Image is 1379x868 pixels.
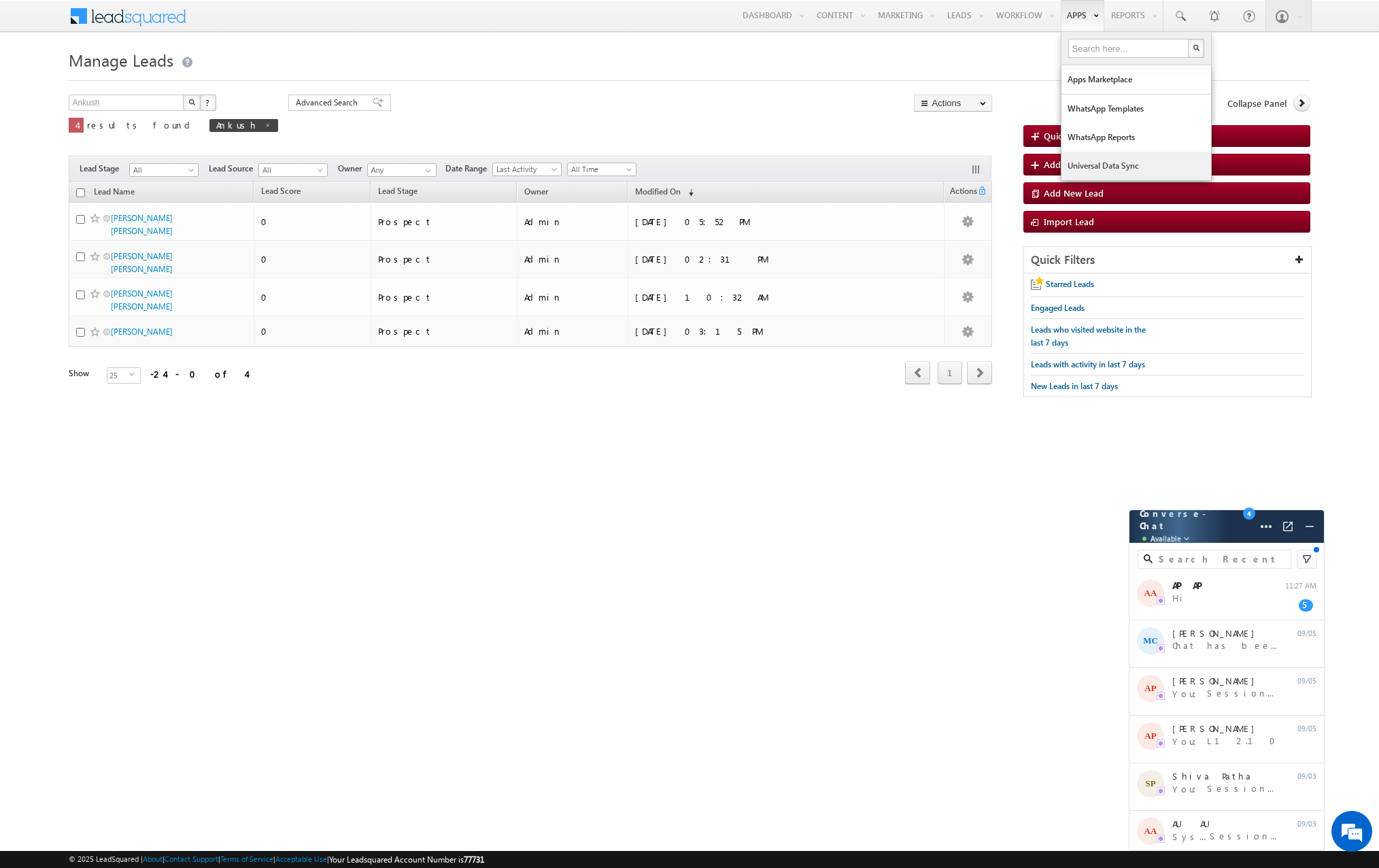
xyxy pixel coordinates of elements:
[1144,554,1153,563] img: search
[1061,123,1211,152] a: WhatsApp Reports
[188,99,195,105] img: Search
[296,97,362,109] span: Advanced Search
[111,251,173,274] a: [PERSON_NAME] [PERSON_NAME]
[129,371,140,378] span: select
[568,163,632,176] span: All Time
[378,253,511,265] div: Prospect
[1046,279,1094,289] span: Starred Leads
[111,288,173,312] a: [PERSON_NAME] [PERSON_NAME]
[23,71,57,89] img: d_60004797649_company_0_60004797649
[261,216,364,228] div: 0
[1156,552,1285,567] input: Search Recent Chats
[1031,303,1085,313] span: Engaged Leads
[524,186,548,197] span: Owner
[378,325,511,337] div: Prospect
[493,163,558,176] span: Last Activity
[1031,381,1118,391] span: New Leads in last 7 days
[905,363,930,384] a: prev
[1024,247,1310,273] div: Quick Filters
[524,216,622,228] div: Admin
[524,325,622,337] div: Admin
[150,366,246,382] div: -24 - 0 of 4
[165,854,218,863] a: Contact Support
[130,164,194,176] span: All
[216,119,258,131] span: Ankush
[1061,65,1211,94] a: Apps Marketplace
[1068,39,1191,58] input: Search here...
[1281,520,1295,533] img: Open Full Screen
[338,163,367,175] span: Owner
[1303,520,1316,533] img: svg+xml;base64,PHN2ZyB4bWxucz0iaHR0cDovL3d3dy53My5vcmcvMjAwMC9zdmciIHdpZHRoPSIyNCIgaGVpZ2h0PSIyNC...
[492,163,562,176] a: Last Activity
[223,7,256,39] div: Minimize live chat window
[220,854,273,863] a: Terms of Service
[464,854,484,865] span: 77731
[1300,552,1314,566] img: filter icon
[129,163,199,177] a: All
[1129,573,1324,835] div: grid
[967,361,992,384] span: next
[1044,130,1108,141] span: Quick Add Lead
[418,164,435,178] a: Show All Items
[524,291,622,303] div: Admin
[80,163,129,175] span: Lead Stage
[635,253,822,265] div: [DATE] 02:31 PM
[635,186,681,197] span: Modified On
[635,325,822,337] div: [DATE] 03:15 PM
[1044,158,1104,170] span: Add New Lead
[635,216,822,228] div: [DATE] 05:52 PM
[905,361,930,384] span: prev
[259,164,324,176] span: All
[967,363,992,384] a: next
[69,367,96,380] div: Show
[1243,507,1255,520] span: 4
[143,854,163,863] a: About
[938,361,962,384] a: 1
[635,291,822,303] div: [DATE] 10:32 AM
[209,163,258,175] span: Lead Source
[76,188,85,197] input: Check all records
[378,291,511,303] div: Prospect
[18,126,248,407] textarea: Type your message and hit 'Enter'
[185,419,247,437] em: Start Chat
[1193,44,1199,51] img: Search
[445,163,492,175] span: Date Range
[261,186,301,196] span: Lead Score
[275,854,327,863] a: Acceptable Use
[261,325,364,337] div: 0
[1061,152,1211,180] a: Universal Data Sync
[258,163,328,177] a: All
[567,163,636,176] a: All Time
[628,184,700,201] a: Modified On (sorted descending)
[1031,359,1145,369] span: Leads with activity in last 7 days
[107,368,129,383] span: 25
[75,119,77,131] span: 4
[1031,324,1146,348] span: Leads who visited website in the last 7 days
[683,187,694,198] span: (sorted descending)
[371,184,424,201] a: Lead Stage
[69,853,484,866] span: © 2025 LeadSquared | | | | |
[205,97,211,108] span: ?
[254,184,307,201] a: Lead Score
[261,253,364,265] div: 0
[71,71,228,89] div: Chat with us now
[914,95,992,112] button: Actions
[200,95,216,111] button: ?
[1061,95,1211,123] a: WhatsApp Templates
[329,854,484,865] span: Your Leadsquared Account Number is
[69,49,173,71] span: Manage Leads
[378,186,418,196] span: Lead Stage
[1044,216,1094,227] span: Import Lead
[111,327,173,337] a: [PERSON_NAME]
[87,119,195,131] span: results found
[944,184,977,201] span: Actions
[261,291,364,303] div: 0
[87,184,141,202] a: Lead Name
[524,253,622,265] div: Admin
[367,163,437,177] input: Type to Search
[1227,97,1287,110] span: Collapse Panel
[1044,187,1104,199] span: Add New Lead
[111,213,173,236] a: [PERSON_NAME] [PERSON_NAME]
[378,216,511,228] div: Prospect
[1140,507,1236,546] span: Converse - Chat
